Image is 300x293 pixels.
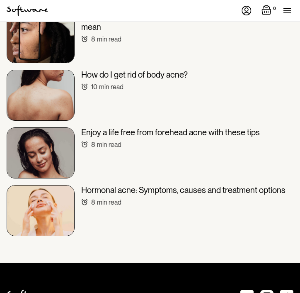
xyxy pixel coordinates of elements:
div: 0 [271,5,278,12]
h3: Enjoy a life free from forehead acne with these tips [81,127,260,137]
div: min read [97,141,121,149]
a: How do I get rid of body acne?10min read [7,70,293,121]
div: min read [97,198,121,206]
a: Enjoy a life free from forehead acne with these tips8min read [7,127,293,178]
div: 10 [91,83,97,91]
img: Software Logo [7,5,48,16]
h3: How do I get rid of body acne? [81,70,188,80]
a: Acne face mapping: What the pimples on your face could mean8min read [7,12,293,63]
a: Open empty cart [261,5,278,17]
div: 8 [91,198,95,206]
div: min read [99,83,123,91]
a: home [7,5,48,16]
div: 8 [91,35,95,43]
h3: Hormonal acne: Symptoms, causes and treatment options [81,185,285,195]
div: min read [97,35,121,43]
a: Hormonal acne: Symptoms, causes and treatment options8min read [7,185,293,236]
div: 8 [91,141,95,149]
